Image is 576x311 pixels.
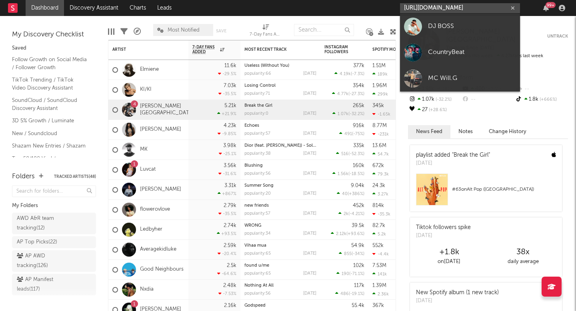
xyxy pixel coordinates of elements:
[335,291,364,296] div: ( )
[353,163,364,168] div: 160k
[244,132,270,136] div: popularity: 57
[244,303,266,308] a: Godspeed
[217,271,236,276] div: -64.6 %
[428,22,516,31] div: DJ BOSS
[303,92,316,96] div: [DATE]
[250,30,282,40] div: 7-Day Fans Added (7-Day Fans Added)
[244,84,276,88] a: Losing Control
[192,45,218,54] span: 7-Day Fans Added
[218,291,236,296] div: -7.53 %
[244,47,304,52] div: Most Recent Track
[303,271,316,276] div: [DATE]
[12,236,96,248] a: AP Top Picks(22)
[408,105,461,115] div: 27
[217,231,236,236] div: +93.5 %
[372,72,388,77] div: 189k
[372,83,387,88] div: 1.96M
[408,125,450,138] button: News Feed
[344,132,352,136] span: 491
[372,243,384,248] div: 552k
[244,152,271,156] div: popularity: 38
[481,125,534,138] button: Change History
[372,283,386,288] div: 1.39M
[372,231,386,237] div: 5.2k
[303,171,316,176] div: [DATE]
[244,203,269,208] a: new friends
[140,206,170,213] a: flowerovlove
[140,86,152,93] a: KI/KI
[244,64,289,68] a: Useless (Without You)
[372,303,384,308] div: 367k
[337,92,348,96] span: 4.77k
[372,47,432,52] div: Spotify Monthly Listeners
[515,84,568,94] div: --
[244,104,272,108] a: Break the Girl
[339,251,364,256] div: ( )
[350,292,363,296] span: -19.1 %
[450,125,481,138] button: Notes
[244,163,263,168] a: Blushing
[434,98,452,102] span: -32.2 %
[224,83,236,88] div: 7.03k
[12,172,35,181] div: Folders
[416,232,471,240] div: [DATE]
[12,55,88,72] a: Follow Growth on Social Media / Follower Growth
[372,211,390,217] div: -35.3k
[428,74,516,83] div: MC Will.G
[352,303,364,308] div: 55.4k
[372,112,390,117] div: -1.65k
[372,191,388,197] div: 3.27k
[352,72,363,76] span: -7.3 %
[294,24,354,36] input: Search...
[351,243,364,248] div: 54.9k
[224,103,236,108] div: 5.21k
[400,3,520,13] input: Search for artists
[372,263,386,268] div: 7.53M
[339,131,364,136] div: ( )
[244,124,259,128] a: Echoes
[120,20,128,43] div: Filters
[17,214,73,233] div: AWD A&R team tracking ( 12 )
[336,271,364,276] div: ( )
[223,143,236,148] div: 3.98k
[244,223,316,228] div: WRONG
[412,247,486,257] div: +1.8k
[353,203,364,208] div: 452k
[350,212,363,216] span: -4.21 %
[352,223,364,228] div: 39.5k
[218,131,236,136] div: -9.85 %
[324,45,352,54] div: Instagram Followers
[17,251,73,271] div: AP AWD tracking ( 126 )
[12,96,88,112] a: SoundCloud / SoundCloud Discovery Assistant
[140,103,194,117] a: [PERSON_NAME][GEOGRAPHIC_DATA]
[410,173,562,211] a: #63onAlt Pop ([GEOGRAPHIC_DATA])
[372,171,389,177] div: 79.3k
[244,64,316,68] div: Useless (Without You)
[217,111,236,116] div: +21.9 %
[244,243,316,248] div: Vihaa mua
[140,286,154,293] a: Nxdia
[140,226,162,233] a: Ledbyher
[372,123,387,128] div: 8.77M
[244,104,316,108] div: Break the Girl
[353,123,364,128] div: 916k
[244,163,316,168] div: Blushing
[224,163,236,168] div: 3.56k
[54,175,96,179] button: Tracked Artists(48)
[350,112,363,116] span: -32.2 %
[372,203,384,208] div: 814k
[244,271,271,276] div: popularity: 65
[303,291,316,296] div: [DATE]
[140,146,148,153] a: MK
[244,183,274,188] a: Summer Song
[219,151,236,156] div: -25.1 %
[353,63,364,68] div: 377k
[350,152,363,156] span: -52.3 %
[17,237,57,247] div: AP Top Picks ( 22 )
[224,183,236,188] div: 3.31k
[244,171,271,176] div: popularity: 56
[12,76,88,92] a: TikTok Trending / TikTok Video Discovery Assistant
[332,91,364,96] div: ( )
[353,132,363,136] span: -75 %
[372,251,389,257] div: -4.4k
